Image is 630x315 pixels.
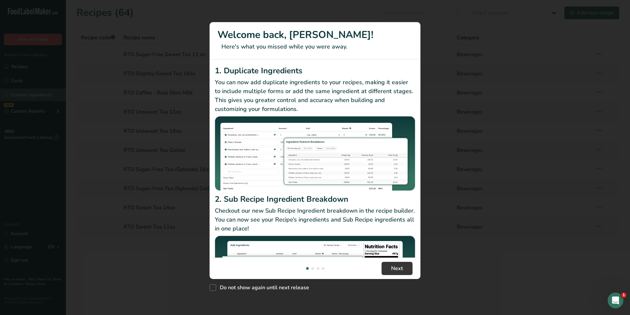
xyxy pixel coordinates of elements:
h2: 1. Duplicate Ingredients [215,65,415,77]
button: Next [382,262,413,275]
p: Checkout our new Sub Recipe Ingredient breakdown in the recipe builder. You can now see your Reci... [215,206,415,233]
img: Sub Recipe Ingredient Breakdown [215,236,415,311]
iframe: Intercom live chat [608,293,623,308]
img: Duplicate Ingredients [215,116,415,191]
span: Next [391,264,403,272]
p: Here's what you missed while you were away. [217,42,413,51]
h1: Welcome back, [PERSON_NAME]! [217,27,413,42]
span: 1 [621,293,626,298]
span: Do not show again until next release [216,284,309,291]
h2: 2. Sub Recipe Ingredient Breakdown [215,193,415,205]
p: You can now add duplicate ingredients to your recipes, making it easier to include multiple forms... [215,78,415,114]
